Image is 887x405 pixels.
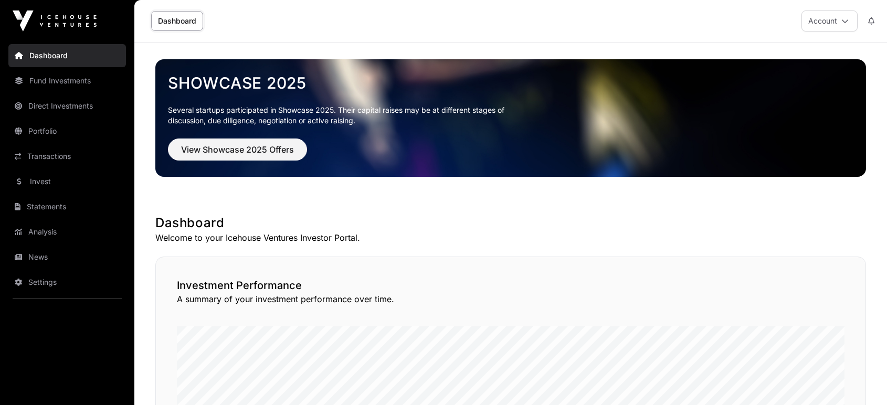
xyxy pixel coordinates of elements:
[8,246,126,269] a: News
[8,94,126,118] a: Direct Investments
[801,10,858,31] button: Account
[8,271,126,294] a: Settings
[168,105,521,126] p: Several startups participated in Showcase 2025. Their capital raises may be at different stages o...
[8,220,126,243] a: Analysis
[8,44,126,67] a: Dashboard
[177,278,844,293] h2: Investment Performance
[13,10,97,31] img: Icehouse Ventures Logo
[151,11,203,31] a: Dashboard
[181,143,294,156] span: View Showcase 2025 Offers
[168,149,307,159] a: View Showcase 2025 Offers
[177,293,844,305] p: A summary of your investment performance over time.
[168,73,853,92] a: Showcase 2025
[8,195,126,218] a: Statements
[155,231,866,244] p: Welcome to your Icehouse Ventures Investor Portal.
[155,215,866,231] h1: Dashboard
[168,138,307,161] button: View Showcase 2025 Offers
[8,145,126,168] a: Transactions
[8,120,126,143] a: Portfolio
[155,59,866,177] img: Showcase 2025
[8,69,126,92] a: Fund Investments
[8,170,126,193] a: Invest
